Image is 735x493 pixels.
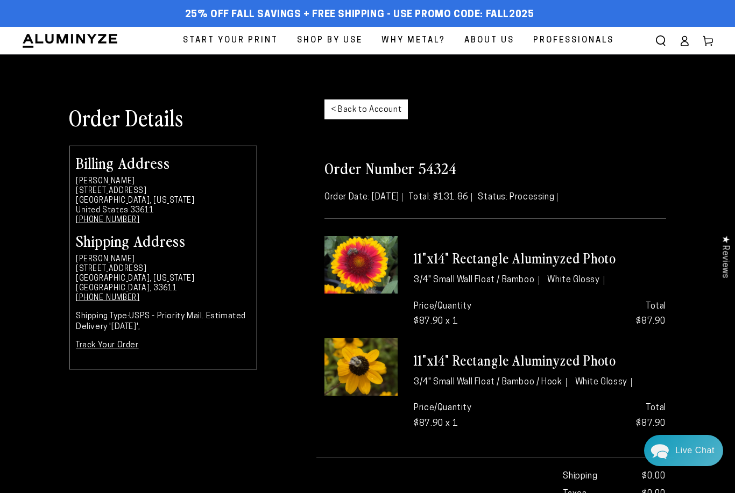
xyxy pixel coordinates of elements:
a: Leave A Message [71,324,158,341]
span: Order Date: [DATE] [324,193,402,202]
a: Shop By Use [289,27,371,54]
li: United States 33611 [76,206,250,216]
span: About Us [464,33,514,48]
li: [STREET_ADDRESS] [76,265,250,274]
a: Professionals [525,27,622,54]
strong: Total [646,302,666,311]
strong: [PERSON_NAME] [76,177,135,185]
h2: Order Number 54324 [324,158,666,177]
h3: 11"x14" Rectangle Aluminyzed Photo [414,352,666,369]
span: Status: Processing [478,193,557,202]
li: [GEOGRAPHIC_DATA], [US_STATE] [76,196,250,206]
a: [PHONE_NUMBER] [76,216,139,224]
div: Click to open Judge.me floating reviews tab [715,227,735,287]
li: White Glossy [575,378,632,388]
h2: Billing Address [76,155,250,170]
a: About Us [456,27,522,54]
img: Helga [123,16,151,44]
p: $87.90 [548,401,666,432]
li: White Glossy [547,276,604,285]
h2: Shipping Address [76,233,250,248]
li: 3/4" Small Wall Float / Bamboo [414,276,539,285]
h3: 11"x14" Rectangle Aluminyzed Photo [414,249,666,267]
a: [PHONE_NUMBER] [76,294,139,302]
li: [GEOGRAPHIC_DATA], [US_STATE] [76,274,250,284]
span: Start Your Print [183,33,278,48]
h1: Order Details [69,103,308,131]
a: < Back to Account [324,99,408,119]
p: Price/Quantity $87.90 x 1 [414,401,532,432]
span: We run on [82,309,146,314]
strong: Total [646,404,666,412]
img: 11"x14" Rectangle White Glossy Aluminyzed Photo - 3/4" Small Wall Float / None [324,236,398,294]
li: [STREET_ADDRESS] [76,187,250,196]
p: $87.90 [548,299,666,330]
li: [GEOGRAPHIC_DATA], 33611 [76,284,250,294]
a: Start Your Print [175,27,286,54]
div: Chat widget toggle [644,435,723,466]
a: Track Your Order [76,341,139,349]
span: Away until [DATE] [81,54,147,61]
span: Re:amaze [115,306,145,315]
img: Marie J [78,16,106,44]
span: $0.00 [642,469,666,484]
p: USPS - Priority Mail. Estimated Delivery '[DATE]', [76,311,250,332]
span: Shop By Use [297,33,363,48]
span: Professionals [533,33,614,48]
img: 11"x14" Rectangle White Glossy Aluminyzed Photo - 3/4" Small Wall Float / Hook [324,338,398,396]
span: Total: $131.86 [408,193,471,202]
p: Price/Quantity $87.90 x 1 [414,299,532,330]
summary: Search our site [649,29,673,53]
img: Aluminyze [22,33,118,49]
strong: Shipping [563,469,597,484]
strong: Shipping Type: [76,312,129,320]
img: John [101,16,129,44]
span: Why Metal? [381,33,446,48]
div: Contact Us Directly [675,435,715,466]
a: Why Metal? [373,27,454,54]
li: 3/4" Small Wall Float / Bamboo / Hook [414,378,567,388]
strong: [PERSON_NAME] [76,255,135,263]
span: 25% off FALL Savings + Free Shipping - Use Promo Code: FALL2025 [185,9,534,21]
